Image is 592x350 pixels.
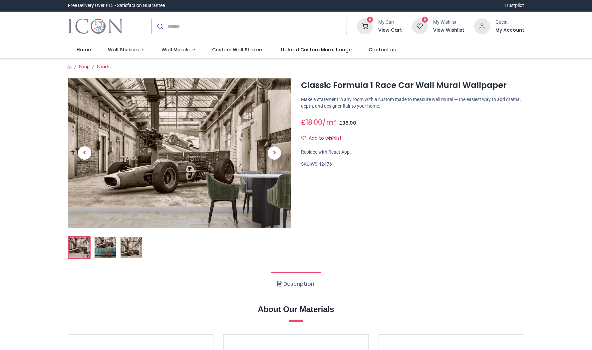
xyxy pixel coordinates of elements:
img: WS-42476-03 [121,237,142,258]
img: Icon Wall Stickers [68,17,123,36]
img: WS-42476-02 [95,237,116,258]
span: 36.00 [342,120,356,126]
span: Wall Murals [161,46,190,53]
span: Previous [78,146,91,160]
div: SKU: [301,161,524,168]
div: My Wishlist [433,19,464,26]
a: Previous [68,101,101,205]
span: Home [77,46,91,53]
a: View Cart [378,27,402,34]
a: 0 [357,23,373,28]
span: Contact us [369,46,396,53]
img: Classic Formula 1 Race Car Wall Mural Wallpaper [69,237,90,258]
span: Wall Stickers [108,46,139,53]
h2: About Our Materials [68,304,524,315]
button: Submit [152,19,167,34]
a: Trustpilot [504,2,524,9]
div: Guest [495,19,524,26]
a: Logo of Icon Wall Stickers [68,17,123,36]
img: Classic Formula 1 Race Car Wall Mural Wallpaper [68,78,291,228]
span: /m² [322,117,336,127]
div: My Cart [378,19,402,26]
a: Description [271,272,321,296]
a: 0 [412,23,428,28]
p: Make a statement in any room with a custom made to measure wall mural — the easiest way to add dr... [301,96,524,109]
a: Wall Murals [153,41,204,59]
span: WS-42476 [311,161,332,167]
sup: 0 [422,17,428,23]
i: Add to wishlist [301,136,306,140]
h1: Classic Formula 1 Race Car Wall Mural Wallpaper [301,80,524,91]
span: £ [339,120,356,126]
a: View Wishlist [433,27,464,34]
button: Add to wishlistAdd to wishlist [301,133,347,144]
a: Wall Stickers [99,41,153,59]
span: 18.00 [306,117,322,127]
div: Free Delivery Over £15 - Satisfaction Guarantee [68,2,165,9]
a: Shop [79,64,90,69]
span: £ [301,117,322,127]
a: My Account [495,27,524,34]
div: Replace with React App. [301,149,524,156]
span: Upload Custom Mural Image [281,46,352,53]
sup: 0 [367,17,373,23]
a: Next [258,101,291,205]
a: Sports [97,64,111,69]
span: Custom Wall Stickers [212,46,264,53]
span: Next [268,146,281,160]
